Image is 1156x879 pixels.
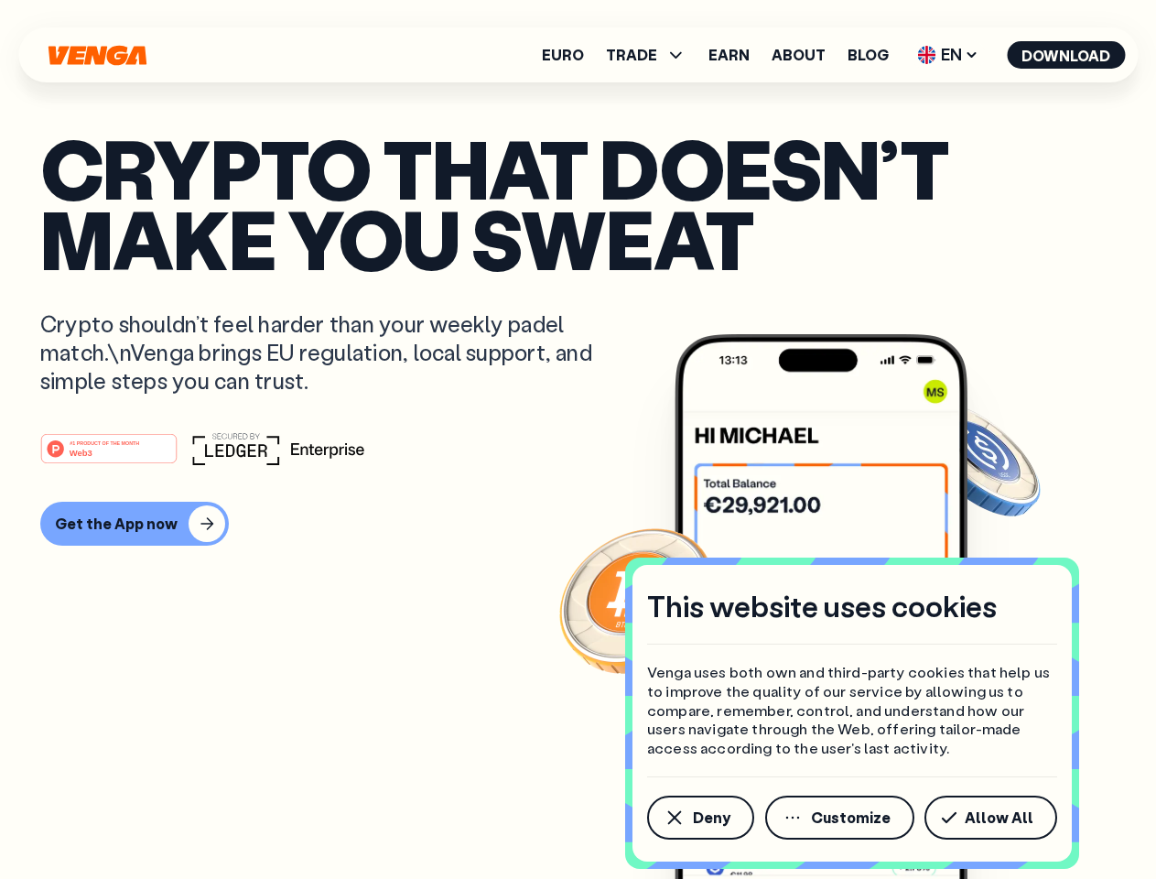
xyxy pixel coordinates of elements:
button: Allow All [924,796,1057,840]
span: TRADE [606,48,657,62]
p: Crypto that doesn’t make you sweat [40,133,1116,273]
span: Customize [811,810,891,825]
p: Crypto shouldn’t feel harder than your weekly padel match.\nVenga brings EU regulation, local sup... [40,309,619,396]
img: USDC coin [913,394,1044,526]
button: Get the App now [40,502,229,546]
a: Euro [542,48,584,62]
div: Get the App now [55,515,178,533]
img: Bitcoin [556,517,720,682]
span: TRADE [606,44,686,66]
a: #1 PRODUCT OF THE MONTHWeb3 [40,444,178,468]
a: Earn [708,48,750,62]
button: Deny [647,796,754,840]
a: Get the App now [40,502,1116,546]
span: EN [911,40,985,70]
svg: Home [46,45,148,66]
button: Customize [765,796,914,840]
p: Venga uses both own and third-party cookies that help us to improve the quality of our service by... [647,663,1057,758]
h4: This website uses cookies [647,587,997,625]
span: Deny [693,810,730,825]
span: Allow All [965,810,1033,825]
a: Blog [848,48,889,62]
a: About [772,48,826,62]
tspan: Web3 [70,447,92,457]
img: flag-uk [917,46,935,64]
button: Download [1007,41,1125,69]
tspan: #1 PRODUCT OF THE MONTH [70,439,139,445]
